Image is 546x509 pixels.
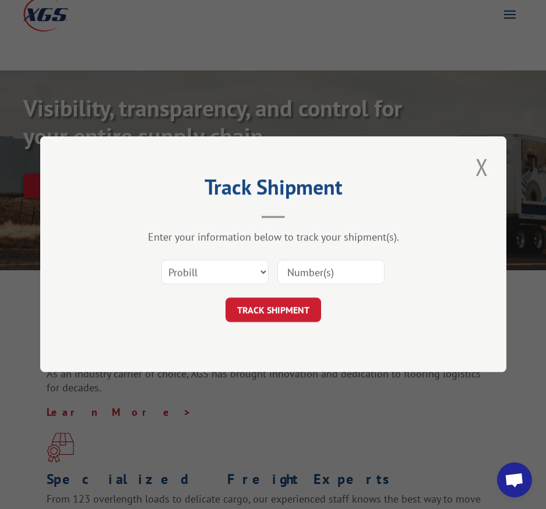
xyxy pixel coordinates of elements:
[277,260,385,285] input: Number(s)
[98,231,448,244] div: Enter your information below to track your shipment(s).
[497,462,532,497] a: Open chat
[98,179,448,201] h2: Track Shipment
[472,151,492,183] button: Close modal
[226,298,321,323] button: TRACK SHIPMENT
